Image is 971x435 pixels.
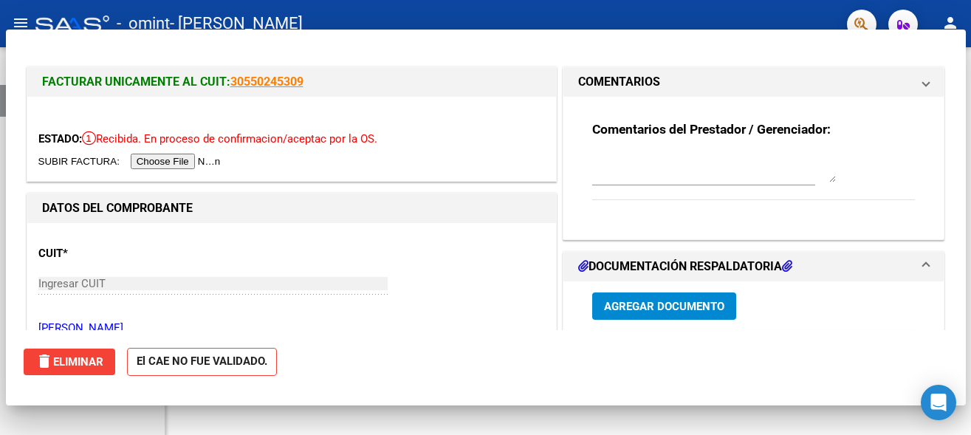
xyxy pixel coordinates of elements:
div: COMENTARIOS [563,97,944,239]
span: FACTURAR UNICAMENTE AL CUIT: [42,75,230,89]
span: Agregar Documento [604,300,724,313]
h1: COMENTARIOS [578,73,660,91]
mat-icon: person [941,14,959,32]
span: - omint [117,7,170,40]
span: ESTADO: [38,132,82,145]
mat-icon: menu [12,14,30,32]
span: - [PERSON_NAME] [170,7,303,40]
strong: Comentarios del Prestador / Gerenciador: [592,122,831,137]
a: 30550245309 [230,75,303,89]
p: CUIT [38,245,191,262]
mat-expansion-panel-header: COMENTARIOS [563,67,944,97]
mat-expansion-panel-header: DOCUMENTACIÓN RESPALDATORIA [563,252,944,281]
mat-icon: delete [35,352,53,370]
button: Agregar Documento [592,292,736,320]
strong: El CAE NO FUE VALIDADO. [127,348,277,377]
p: [PERSON_NAME] [38,320,545,337]
span: Recibida. En proceso de confirmacion/aceptac por la OS. [82,132,377,145]
button: Eliminar [24,349,115,375]
div: Open Intercom Messenger [921,385,956,420]
strong: DATOS DEL COMPROBANTE [42,201,193,215]
h1: DOCUMENTACIÓN RESPALDATORIA [578,258,792,275]
span: Eliminar [35,355,103,369]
